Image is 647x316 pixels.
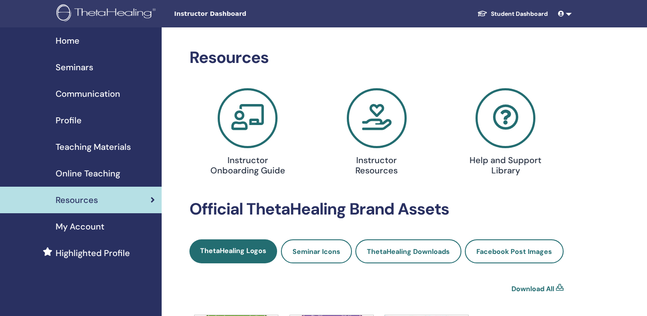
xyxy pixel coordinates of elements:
[446,88,565,179] a: Help and Support Library
[56,194,98,206] span: Resources
[56,114,82,127] span: Profile
[56,34,80,47] span: Home
[56,247,130,259] span: Highlighted Profile
[56,61,93,74] span: Seminars
[188,88,307,179] a: Instructor Onboarding Guide
[367,247,450,256] span: ThetaHealing Downloads
[465,239,564,263] a: Facebook Post Images
[189,200,564,219] h2: Official ThetaHealing Brand Assets
[56,87,120,100] span: Communication
[355,239,461,263] a: ThetaHealing Downloads
[470,6,555,22] a: Student Dashboard
[292,247,340,256] span: Seminar Icons
[56,167,120,180] span: Online Teaching
[189,48,564,68] h2: Resources
[189,239,277,263] a: ThetaHealing Logos
[464,155,547,176] h4: Help and Support Library
[511,284,554,294] a: Download All
[335,155,418,176] h4: Instructor Resources
[56,140,131,153] span: Teaching Materials
[476,247,552,256] span: Facebook Post Images
[281,239,352,263] a: Seminar Icons
[56,220,104,233] span: My Account
[477,10,487,17] img: graduation-cap-white.svg
[174,9,302,18] span: Instructor Dashboard
[200,246,266,255] span: ThetaHealing Logos
[317,88,436,179] a: Instructor Resources
[56,4,159,24] img: logo.png
[206,155,289,176] h4: Instructor Onboarding Guide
